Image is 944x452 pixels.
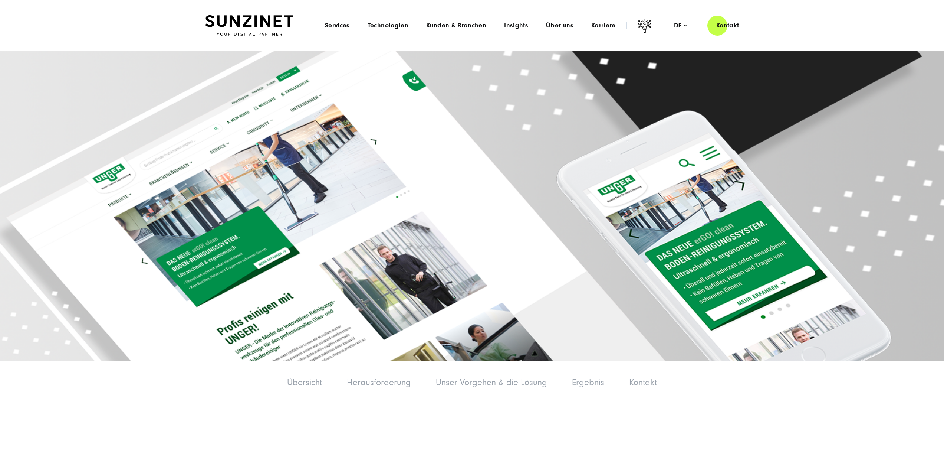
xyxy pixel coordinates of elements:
a: Übersicht [287,377,322,387]
div: de [674,22,687,29]
a: Unser Vorgehen & die Lösung [436,377,547,387]
a: Kontakt [629,377,657,387]
a: Services [325,22,350,29]
a: Karriere [591,22,616,29]
a: Kunden & Branchen [426,22,486,29]
img: SUNZINET Full Service Digital Agentur [205,15,293,36]
a: Insights [504,22,528,29]
a: Über uns [546,22,573,29]
a: Kontakt [707,15,748,36]
a: Herausforderung [347,377,411,387]
a: Ergebnis [572,377,604,387]
a: Technologien [368,22,408,29]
